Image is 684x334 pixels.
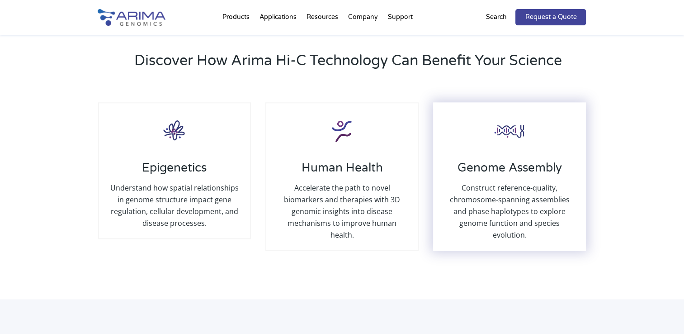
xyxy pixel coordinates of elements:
h3: Genome Assembly [443,161,576,182]
a: Request a Quote [515,9,586,25]
h2: Discover How Arima Hi-C Technology Can Benefit Your Science [134,51,586,78]
p: Construct reference-quality, chromosome-spanning assemblies and phase haplotypes to explore genom... [443,182,576,241]
img: Human-Health_Icon_Arima-Genomics.png [324,112,360,148]
p: Understand how spatial relationships in genome structure impact gene regulation, cellular develop... [108,182,241,229]
img: Epigenetics_Icon_Arima-Genomics.png [156,112,193,148]
img: Genome-Assembly_Icon_Arima-Genomics.png [491,112,528,148]
h3: Epigenetics [108,161,241,182]
p: Accelerate the path to novel biomarkers and therapies with 3D genomic insights into disease mecha... [275,182,408,241]
p: Search [486,11,506,23]
h3: Human Health [275,161,408,182]
img: Arima-Genomics-logo [98,9,165,26]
